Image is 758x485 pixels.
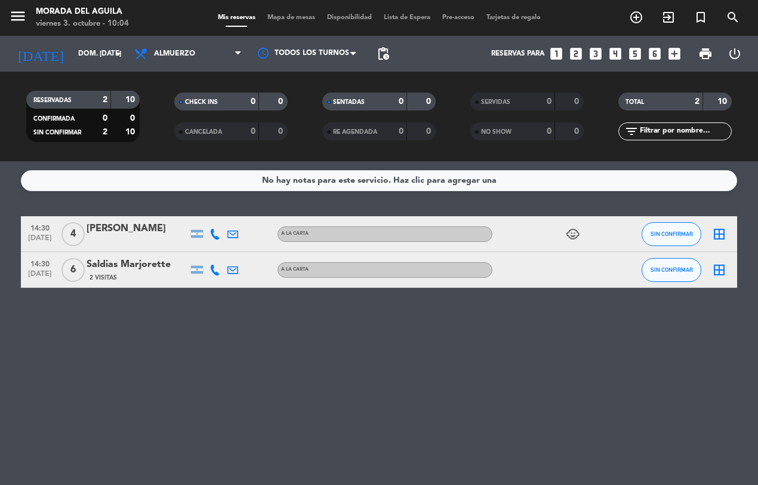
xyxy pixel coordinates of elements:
[481,99,510,105] span: SERVIDAS
[695,97,700,106] strong: 2
[712,263,726,277] i: border_all
[36,18,129,30] div: viernes 3. octubre - 10:04
[25,256,55,270] span: 14:30
[321,14,378,21] span: Disponibilidad
[9,7,27,29] button: menu
[480,14,547,21] span: Tarjetas de regalo
[491,50,544,58] span: Reservas para
[717,97,729,106] strong: 10
[608,46,623,62] i: looks_4
[712,227,726,241] i: border_all
[481,129,512,135] span: NO SHOW
[642,222,701,246] button: SIN CONFIRMAR
[661,10,676,24] i: exit_to_app
[667,46,682,62] i: add_box
[728,47,742,61] i: power_settings_new
[103,96,107,104] strong: 2
[625,99,644,105] span: TOTAL
[647,46,663,62] i: looks_6
[568,46,584,62] i: looks_two
[574,97,581,106] strong: 0
[333,99,365,105] span: SENTADAS
[566,227,580,241] i: child_care
[627,46,643,62] i: looks_5
[399,127,403,136] strong: 0
[130,114,137,122] strong: 0
[185,99,218,105] span: CHECK INS
[720,36,749,72] div: LOG OUT
[547,127,551,136] strong: 0
[25,234,55,248] span: [DATE]
[281,267,309,272] span: A LA CARTA
[185,129,222,135] span: CANCELADA
[378,14,436,21] span: Lista de Espera
[25,220,55,234] span: 14:30
[726,10,740,24] i: search
[651,231,693,237] span: SIN CONFIRMAR
[154,50,195,58] span: Almuerzo
[25,270,55,284] span: [DATE]
[33,97,72,103] span: RESERVADAS
[125,96,137,104] strong: 10
[651,266,693,273] span: SIN CONFIRMAR
[61,222,85,246] span: 4
[36,6,129,18] div: Morada del Aguila
[103,128,107,136] strong: 2
[639,125,731,138] input: Filtrar por nombre...
[33,116,75,122] span: CONFIRMADA
[125,128,137,136] strong: 10
[547,97,551,106] strong: 0
[278,97,285,106] strong: 0
[103,114,107,122] strong: 0
[436,14,480,21] span: Pre-acceso
[629,10,643,24] i: add_circle_outline
[333,129,377,135] span: RE AGENDADA
[698,47,713,61] span: print
[549,46,564,62] i: looks_one
[278,127,285,136] strong: 0
[281,231,309,236] span: A LA CARTA
[261,14,321,21] span: Mapa de mesas
[33,130,81,136] span: SIN CONFIRMAR
[574,127,581,136] strong: 0
[61,258,85,282] span: 6
[212,14,261,21] span: Mis reservas
[9,7,27,25] i: menu
[87,257,188,272] div: Saldias Marjorette
[87,221,188,237] div: [PERSON_NAME]
[111,47,125,61] i: arrow_drop_down
[90,273,117,283] span: 2 Visitas
[262,174,497,188] div: No hay notas para este servicio. Haz clic para agregar una
[694,10,708,24] i: turned_in_not
[642,258,701,282] button: SIN CONFIRMAR
[9,41,72,67] i: [DATE]
[376,47,390,61] span: pending_actions
[251,97,255,106] strong: 0
[426,127,433,136] strong: 0
[588,46,603,62] i: looks_3
[624,124,639,139] i: filter_list
[426,97,433,106] strong: 0
[399,97,403,106] strong: 0
[251,127,255,136] strong: 0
